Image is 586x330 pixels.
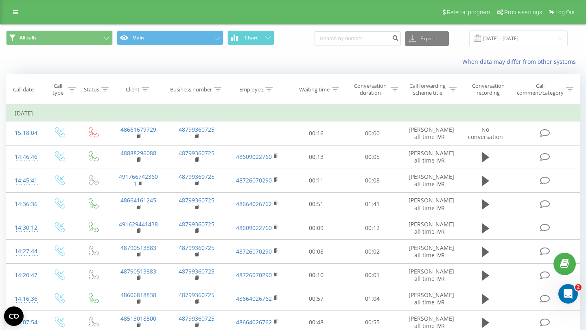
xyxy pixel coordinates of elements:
div: Call forwarding scheme title [408,82,447,96]
td: 00:09 [289,216,345,240]
a: 48726070290 [236,271,272,279]
a: 48799360725 [179,267,214,275]
span: All calls [20,35,37,41]
a: 48664026762 [236,318,272,326]
a: 48799360725 [179,196,214,204]
td: [DATE] [7,105,580,122]
a: 48799360725 [179,244,214,252]
a: 48664026762 [236,295,272,302]
td: 01:41 [344,192,400,216]
div: 14:20:47 [15,267,34,283]
div: Call comment/category [516,82,564,96]
a: 48790513883 [120,267,156,275]
div: Call type [49,82,66,96]
button: Main [117,30,223,45]
div: Client [126,86,140,93]
a: 48609022760 [236,153,272,161]
td: 00:13 [289,145,345,169]
span: No conversation [468,126,503,141]
div: Status [84,86,99,93]
span: 2 [575,284,582,291]
div: 14:36:36 [15,196,34,212]
div: Conversation duration [352,82,389,96]
a: 48799360725 [179,315,214,322]
div: Conversation recording [466,82,510,96]
div: 14:30:12 [15,220,34,236]
button: Export [405,31,449,46]
td: 00:57 [289,287,345,310]
a: 48609022760 [236,224,272,232]
a: 48799360725 [179,291,214,299]
td: 00:08 [289,240,345,263]
td: 00:01 [344,263,400,287]
a: 48513018500 [120,315,156,322]
td: 01:04 [344,287,400,310]
a: 48726070290 [236,247,272,255]
div: 15:18:04 [15,125,34,141]
div: Employee [239,86,263,93]
div: 14:27:44 [15,243,34,259]
div: Waiting time [299,86,330,93]
a: 48799360725 [179,149,214,157]
td: 00:10 [289,263,345,287]
td: 00:16 [289,122,345,145]
iframe: Intercom live chat [558,284,578,304]
a: 48606818838 [120,291,156,299]
td: 00:51 [289,192,345,216]
td: 00:00 [344,122,400,145]
div: 14:45:41 [15,173,34,189]
span: Profile settings [504,9,542,15]
span: Chart [245,35,258,41]
a: 48661679729 [120,126,156,133]
td: 00:11 [289,169,345,192]
div: 14:16:36 [15,291,34,307]
a: 4917667423601 [119,173,158,188]
div: Business number [170,86,212,93]
td: [PERSON_NAME] all time IVR [400,145,459,169]
input: Search by number [315,31,401,46]
a: 48799360725 [179,220,214,228]
td: 00:08 [344,169,400,192]
span: Referral program [447,9,490,15]
a: 48888296088 [120,149,156,157]
td: [PERSON_NAME] all time IVR [400,216,459,240]
td: [PERSON_NAME] all time IVR [400,169,459,192]
button: Chart [227,30,274,45]
span: Log Out [555,9,575,15]
div: Call date [13,86,34,93]
a: When data may differ from other systems [462,58,580,65]
div: 14:46:46 [15,149,34,165]
td: 00:02 [344,240,400,263]
td: 00:05 [344,145,400,169]
td: [PERSON_NAME] all time IVR [400,122,459,145]
a: 48726070290 [236,176,272,184]
td: [PERSON_NAME] all time IVR [400,263,459,287]
button: Open CMP widget [4,306,24,326]
button: All calls [6,30,113,45]
a: 48664026762 [236,200,272,208]
td: [PERSON_NAME] all time IVR [400,192,459,216]
td: [PERSON_NAME] all time IVR [400,287,459,310]
a: 48790513883 [120,244,156,252]
td: 00:12 [344,216,400,240]
a: 48799360725 [179,126,214,133]
a: 48664161245 [120,196,156,204]
td: [PERSON_NAME] all time IVR [400,240,459,263]
a: 491629441438 [119,220,158,228]
a: 48799360725 [179,173,214,180]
